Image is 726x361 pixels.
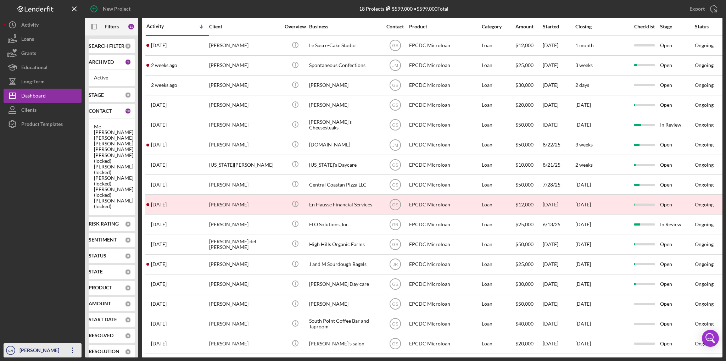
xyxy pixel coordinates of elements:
div: J and M Sourdough Bagels [309,255,380,274]
div: Open [660,96,694,115]
div: Export [689,2,705,16]
time: [DATE] [575,340,591,346]
time: 2025-09-14 23:14 [151,43,167,48]
b: STATE [89,269,103,274]
time: [DATE] [575,221,591,227]
span: $25,000 [515,261,534,267]
div: [PERSON_NAME] [209,96,280,115]
div: Dashboard [21,89,46,105]
div: EPCDC Microloan [409,175,480,194]
text: GS [392,43,398,48]
div: [DATE] [543,255,575,274]
button: Activity [4,18,82,32]
div: [DATE] [543,116,575,134]
div: Le Sucre-Cake Studio [309,36,380,55]
div: 1 [125,59,131,65]
div: 0 [125,301,131,307]
div: $12,000 [515,195,542,214]
div: Loan [482,76,515,95]
div: EPCDC Microloan [409,235,480,254]
a: Long-Term [4,74,82,89]
div: Ongoing [695,281,714,287]
div: Open [660,135,694,154]
div: Loan [482,235,515,254]
div: [DATE] [543,334,575,353]
div: [PERSON_NAME] [209,175,280,194]
div: Contact [382,24,408,29]
b: SENTIMENT [89,237,117,243]
div: 18 Projects • $599,000 Total [359,6,448,12]
div: [US_STATE][PERSON_NAME] [209,155,280,174]
button: New Project [85,2,138,16]
div: EPCDC Microloan [409,36,480,55]
time: 2025-08-07 21:53 [151,202,167,207]
div: Ongoing [695,321,714,327]
time: [DATE] [575,182,591,188]
div: Closing [575,24,629,29]
text: GS [392,242,398,247]
div: Loan [482,36,515,55]
time: 2025-08-28 20:25 [151,102,167,108]
div: [PERSON_NAME] [209,76,280,95]
div: 0 [125,269,131,275]
div: Open [660,155,694,174]
time: [DATE] [575,301,591,307]
span: $25,000 [515,221,534,227]
text: JR [392,262,398,267]
button: Clients [4,103,82,117]
b: CONTACT [89,108,112,114]
div: EPCDC Microloan [409,155,480,174]
div: Ongoing [695,43,714,48]
div: In Review [660,116,694,134]
time: 2025-03-11 17:28 [151,281,167,287]
div: [PERSON_NAME] del [PERSON_NAME] [209,235,280,254]
div: [DATE] [543,195,575,214]
text: GS [392,182,398,187]
time: 2 weeks [575,162,593,168]
div: Clients [21,103,37,119]
div: Open [660,255,694,274]
div: Loans [21,32,34,48]
div: EPCDC Microloan [409,135,480,154]
div: Category [482,24,515,29]
div: Business [309,24,380,29]
a: Grants [4,46,82,60]
div: Loan [482,315,515,333]
time: 3 weeks [575,141,593,148]
div: [PERSON_NAME] [209,315,280,333]
div: [PERSON_NAME]'s Cheesesteaks [309,116,380,134]
div: [PERSON_NAME] [209,295,280,313]
div: Loan [482,334,515,353]
div: [DATE] [543,36,575,55]
div: [DATE] [543,76,575,95]
div: EPCDC Microloan [409,255,480,274]
div: Open [660,56,694,75]
div: [PERSON_NAME] [209,195,280,214]
div: Loan [482,215,515,234]
div: Ongoing [695,182,714,188]
div: Ongoing [695,102,714,108]
div: [PERSON_NAME] [209,215,280,234]
div: Loan [482,195,515,214]
time: [DATE] [575,261,591,267]
a: Educational [4,60,82,74]
div: Overview [282,24,308,29]
text: GR [392,222,398,227]
span: $10,000 [515,162,534,168]
div: Product [409,24,480,29]
time: [DATE] [575,321,591,327]
div: Loan [482,96,515,115]
span: $25,000 [515,62,534,68]
div: 7/28/25 [543,175,575,194]
div: [PERSON_NAME] [309,76,380,95]
span: $30,000 [515,281,534,287]
div: 11 [128,23,135,30]
div: Ongoing [695,62,714,68]
div: Open [660,295,694,313]
div: [PERSON_NAME] (locked) [94,187,129,198]
div: 0 [125,333,131,339]
div: [PERSON_NAME] (locked) [94,198,129,209]
text: JM [392,63,398,68]
time: 2025-08-22 03:53 [151,142,167,148]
